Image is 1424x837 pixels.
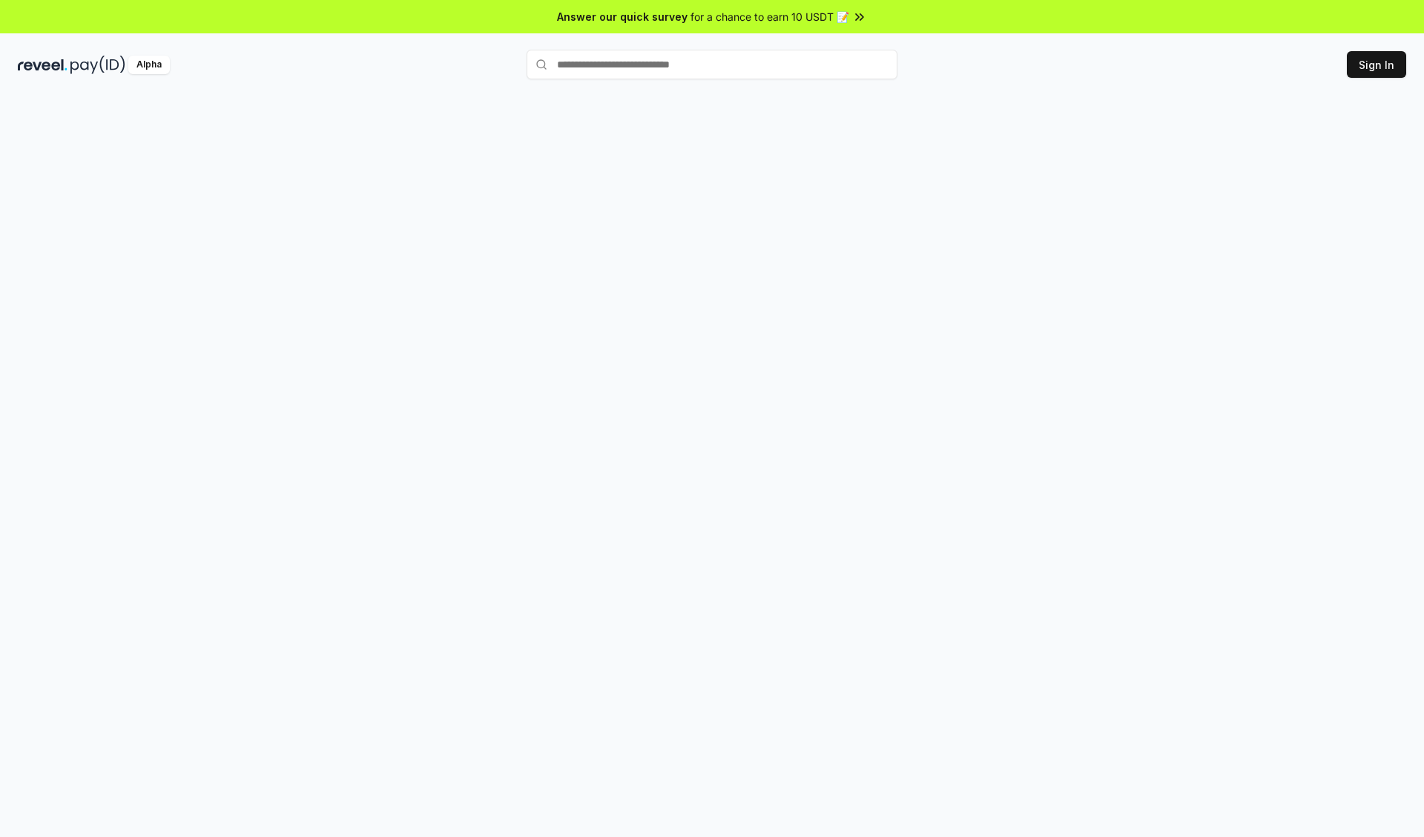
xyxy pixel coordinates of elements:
button: Sign In [1347,51,1406,78]
span: Answer our quick survey [557,9,688,24]
span: for a chance to earn 10 USDT 📝 [690,9,849,24]
div: Alpha [128,56,170,74]
img: pay_id [70,56,125,74]
img: reveel_dark [18,56,67,74]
